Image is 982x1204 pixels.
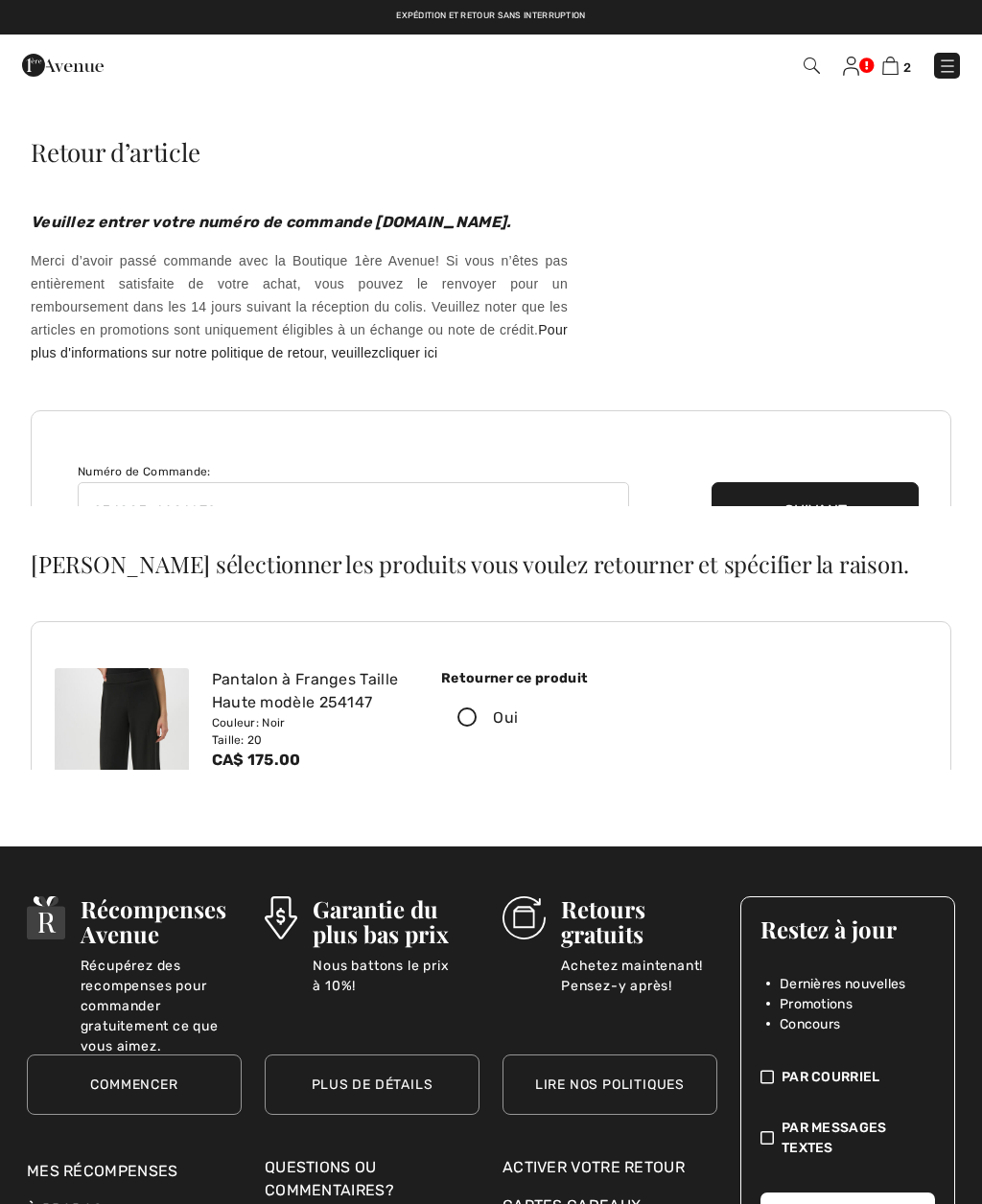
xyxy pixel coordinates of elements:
[903,60,911,75] span: 2
[441,688,661,748] label: Oui
[882,57,899,75] img: Panier d'achat
[81,956,242,994] p: Récupérez des recompenses pour commander gratuitement ce que vous aimez.
[212,731,408,749] div: Taille: 20
[27,1054,242,1115] a: Commencer
[78,463,211,480] label: Numéro de Commande:
[780,974,906,994] span: Dernières nouvelles
[31,552,951,575] h2: [PERSON_NAME] sélectionner les produits vous voulez retourner et spécifier la raison.
[882,54,911,77] a: 2
[31,140,951,165] h1: Retour d’article
[81,896,242,946] h3: Récompenses Avenue
[55,668,189,868] img: joseph-ribkoff-pants-black_254147a_1_328d_search.jpg
[760,1118,774,1158] img: check
[313,956,479,994] p: Nous battons le prix à 10%!
[313,896,479,946] h3: Garantie du plus bas prix
[561,896,717,946] h3: Retours gratuits
[22,55,104,73] a: 1ère Avenue
[780,994,853,1014] span: Promotions
[212,668,408,714] div: Pantalon à Franges Taille Haute modèle 254147
[212,714,408,731] div: Couleur: Noir
[78,482,629,540] input: Format: XXXXXX-XXXXXX
[843,57,859,76] img: Mes infos
[760,1067,774,1087] img: check
[22,46,104,84] img: 1ère Avenue
[265,1054,479,1115] a: Plus de détails
[503,896,546,939] img: Retours gratuits
[31,253,568,337] span: Merci d’avoir passé commande avec la Boutique 1ère Avenue! Si vous n’êtes pas entièrement satisfa...
[27,896,65,939] img: Récompenses Avenue
[31,213,512,231] em: Veuillez entrer votre numéro de commande [DOMAIN_NAME].
[760,916,935,941] h3: Restez à jour
[27,1162,178,1180] a: Mes récompenses
[441,755,661,815] label: Non
[441,668,661,688] div: Retourner ce produit
[379,345,438,360] a: cliquer ici
[561,956,717,994] p: Achetez maintenant! Pensez-y après!
[938,57,957,76] img: Menu
[804,58,820,74] img: Recherche
[503,1054,717,1115] a: Lire nos politiques
[782,1067,880,1087] span: Par Courriel
[712,482,919,540] button: Suivant
[503,1156,717,1179] a: Activer votre retour
[780,1014,840,1034] span: Concours
[782,1118,935,1158] span: Par messages textes
[265,896,297,939] img: Garantie du plus bas prix
[212,749,408,772] div: CA$ 175.00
